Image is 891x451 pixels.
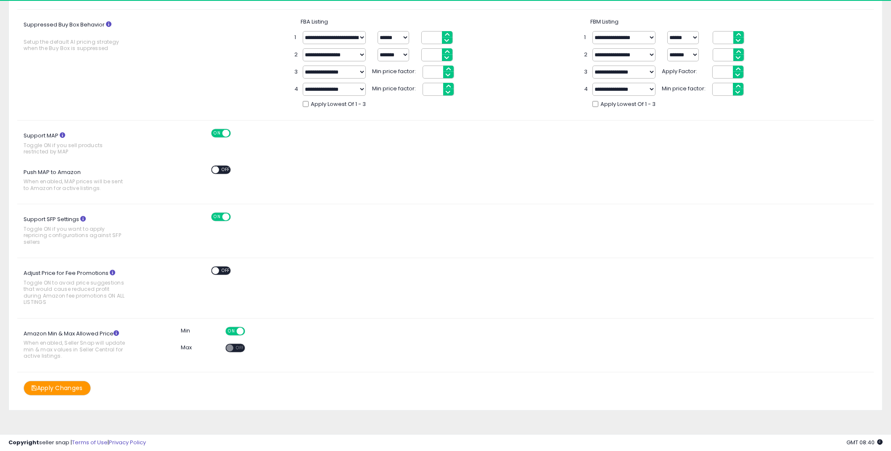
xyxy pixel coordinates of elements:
span: OFF [219,267,233,274]
span: OFF [243,327,257,335]
span: ON [212,130,222,137]
span: 4 [294,85,299,93]
span: 3 [294,68,299,76]
label: Support MAP [17,129,150,159]
span: When enabled, MAP prices will be sent to Amazon for active listings. [24,178,125,191]
span: Apply Lowest Of 1 - 3 [311,100,366,108]
label: Max [181,344,192,352]
a: Terms of Use [72,438,108,446]
span: Toggle ON if you want to apply repricing configurations against SFP sellers [24,226,125,245]
span: OFF [230,130,243,137]
span: FBM Listing [590,18,619,26]
span: Apply Factor: [662,66,708,76]
label: Push MAP to Amazon [17,166,150,196]
label: Support SFP Settings [17,213,150,249]
span: ON [226,327,237,335]
span: OFF [230,214,243,221]
span: Toggle ON if you sell products restricted by MAP [24,142,125,155]
span: Min price factor: [662,83,708,93]
label: Suppressed Buy Box Behavior [17,18,150,56]
div: seller snap | | [8,439,146,447]
span: 1 [584,34,588,42]
span: 2 [294,51,299,59]
label: Adjust Price for Fee Promotions [17,266,150,309]
button: Apply Changes [24,381,91,396]
span: 4 [584,85,588,93]
span: Min price factor: [372,66,418,76]
span: 1 [294,34,299,42]
span: 2025-09-7 08:40 GMT [846,438,883,446]
label: Min [181,327,190,335]
span: FBA Listing [301,18,328,26]
span: When enabled, Seller Snap will update min & max values in Seller Central for active listings. [24,340,125,359]
span: Setup the default AI pricing strategy when the Buy Box is suppressed [24,39,125,52]
span: OFF [233,344,247,351]
span: 3 [584,68,588,76]
strong: Copyright [8,438,39,446]
label: Amazon Min & Max Allowed Price [17,327,150,364]
span: OFF [219,166,233,173]
span: Min price factor: [372,83,418,93]
a: Privacy Policy [109,438,146,446]
span: ON [212,214,222,221]
span: 2 [584,51,588,59]
span: Apply Lowest Of 1 - 3 [600,100,656,108]
span: Toggle ON to avoid price suggestions that would cause reduced profit during Amazon fee promotions... [24,280,125,306]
